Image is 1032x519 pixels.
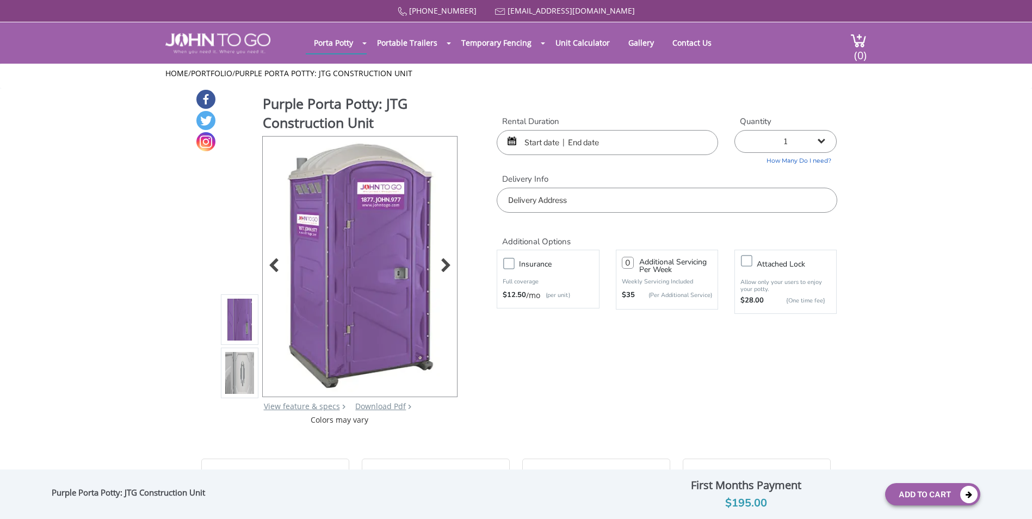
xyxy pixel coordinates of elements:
[306,32,361,53] a: Porta Potty
[622,290,635,301] strong: $35
[615,476,877,495] div: First Months Payment
[196,111,215,130] a: Twitter
[540,290,570,301] p: (per unit)
[497,188,837,213] input: Delivery Address
[740,279,831,293] p: Allow only your users to enjoy your potty.
[409,5,477,16] a: [PHONE_NUMBER]
[508,5,635,16] a: [EMAIL_ADDRESS][DOMAIN_NAME]
[369,32,446,53] a: Portable Trailers
[519,257,604,271] h3: Insurance
[622,277,712,286] p: Weekly Servicing Included
[165,68,188,78] a: Home
[497,116,718,127] label: Rental Duration
[850,33,867,48] img: cart a
[165,33,270,54] img: JOHN to go
[497,224,837,247] h2: Additional Options
[398,7,407,16] img: Call
[503,290,593,301] div: /mo
[52,487,211,502] div: Purple Porta Potty: JTG Construction Unit
[277,137,442,393] img: Product
[165,68,867,79] ul: / /
[615,495,877,512] div: $195.00
[547,32,618,53] a: Unit Calculator
[757,257,842,271] h3: Attached lock
[854,39,867,63] span: (0)
[196,90,215,109] a: Facebook
[497,130,718,155] input: Start date | End date
[225,191,255,448] img: Product
[408,404,411,409] img: chevron.png
[664,32,720,53] a: Contact Us
[342,404,345,409] img: right arrow icon
[622,257,634,269] input: 0
[355,401,406,411] a: Download Pdf
[503,290,526,301] strong: $12.50
[221,415,459,425] div: Colors may vary
[225,245,255,501] img: Product
[635,291,712,299] p: (Per Additional Service)
[497,174,837,185] label: Delivery Info
[769,295,825,306] p: {One time fee}
[495,8,505,15] img: Mail
[740,295,764,306] strong: $28.00
[885,483,980,505] button: Add To Cart
[503,276,593,287] p: Full coverage
[264,401,340,411] a: View feature & specs
[263,94,459,135] h1: Purple Porta Potty: JTG Construction Unit
[191,68,232,78] a: Portfolio
[734,116,837,127] label: Quantity
[453,32,540,53] a: Temporary Fencing
[196,132,215,151] a: Instagram
[734,153,837,165] a: How Many Do I need?
[620,32,662,53] a: Gallery
[235,68,412,78] a: Purple Porta Potty: JTG Construction Unit
[639,258,712,274] h3: Additional Servicing Per Week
